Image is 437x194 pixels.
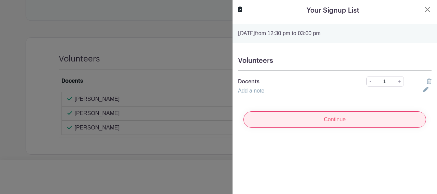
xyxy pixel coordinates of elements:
a: Add a note [238,88,264,94]
input: Continue [243,111,426,128]
a: + [395,76,404,87]
p: from 12:30 pm to 03:00 pm [238,29,432,38]
h5: Your Signup List [307,5,359,16]
strong: [DATE] [238,31,255,36]
p: Docents [238,78,348,86]
button: Close [423,5,432,14]
a: - [366,76,374,87]
h5: Volunteers [238,57,432,65]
